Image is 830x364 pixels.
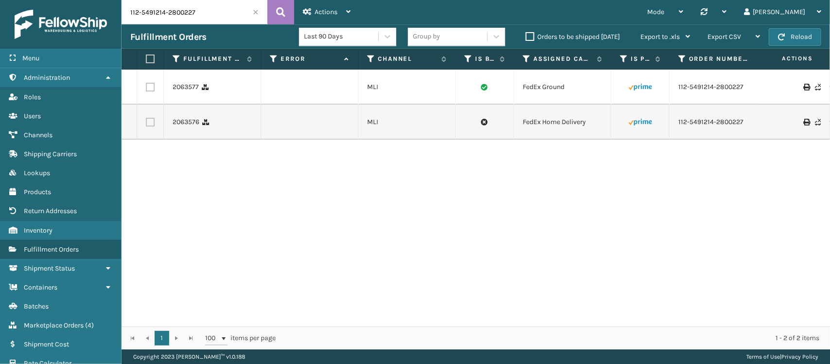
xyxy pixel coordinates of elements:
span: Batches [24,302,49,310]
span: Actions [751,51,819,67]
span: Roles [24,93,41,101]
i: Print Label [803,119,809,126]
label: Is Buy Shipping [475,55,495,63]
a: Terms of Use [746,353,780,360]
label: Assigned Carrier Service [533,55,592,63]
span: Shipment Cost [24,340,69,348]
i: Print Label [803,84,809,91]
span: 100 [205,333,220,343]
a: 112-5491214-2800227 [678,117,743,127]
a: Privacy Policy [781,353,818,360]
a: 112-5491214-2800227 [678,82,743,92]
label: Orders to be shipped [DATE] [526,33,620,41]
span: Shipment Status [24,264,75,273]
label: Error [281,55,339,63]
td: FedEx Ground [514,70,611,105]
span: ( 4 ) [85,321,94,329]
button: Reload [769,28,821,46]
i: Never Shipped [815,84,821,91]
td: MLI [358,70,456,105]
span: Mode [647,8,664,16]
a: 2063577 [173,82,199,92]
td: FedEx Home Delivery [514,105,611,140]
span: Shipping Carriers [24,150,77,158]
a: 1 [155,331,169,346]
span: Products [24,188,51,196]
span: Administration [24,73,70,82]
span: Containers [24,283,57,291]
span: Actions [315,8,337,16]
span: Lookups [24,169,50,177]
span: Inventory [24,226,53,235]
label: Is Prime [631,55,651,63]
span: Menu [22,54,39,62]
i: Never Shipped [815,119,821,126]
span: Return Addresses [24,207,77,215]
td: MLI [358,105,456,140]
div: Group by [413,32,440,42]
span: Export to .xls [640,33,680,41]
span: items per page [205,331,276,346]
h3: Fulfillment Orders [130,31,206,43]
label: Channel [378,55,437,63]
a: 2063576 [173,117,199,127]
span: Users [24,112,41,120]
span: Export CSV [707,33,741,41]
img: logo [15,10,107,39]
div: 1 - 2 of 2 items [290,333,819,343]
div: | [746,349,818,364]
label: Fulfillment Order Id [183,55,242,63]
div: Last 90 Days [304,32,379,42]
label: Order Number [689,55,748,63]
span: Fulfillment Orders [24,245,79,254]
span: Marketplace Orders [24,321,84,329]
span: Channels [24,131,53,139]
p: Copyright 2023 [PERSON_NAME]™ v 1.0.188 [133,349,245,364]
